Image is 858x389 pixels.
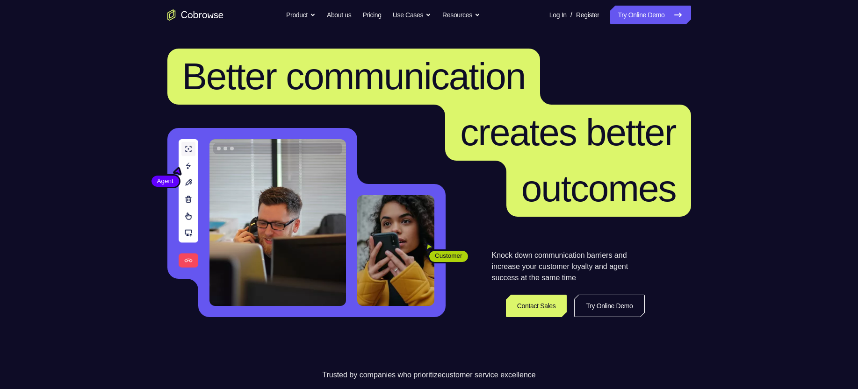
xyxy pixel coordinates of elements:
a: About us [327,6,351,24]
a: Try Online Demo [574,295,644,317]
a: Try Online Demo [610,6,691,24]
a: Pricing [362,6,381,24]
span: customer service excellence [442,371,536,379]
img: A customer holding their phone [357,195,434,306]
span: creates better [460,112,676,153]
a: Log In [549,6,567,24]
span: / [570,9,572,21]
a: Register [576,6,599,24]
img: A customer support agent talking on the phone [209,139,346,306]
a: Contact Sales [506,295,567,317]
a: Go to the home page [167,9,224,21]
span: outcomes [521,168,676,209]
button: Use Cases [393,6,431,24]
button: Product [286,6,316,24]
button: Resources [442,6,480,24]
span: Better communication [182,56,526,97]
p: Knock down communication barriers and increase your customer loyalty and agent success at the sam... [492,250,645,283]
